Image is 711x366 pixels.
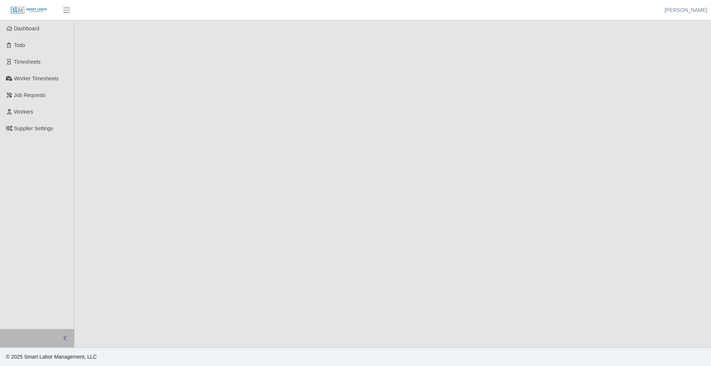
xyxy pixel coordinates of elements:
[14,125,53,131] span: Supplier Settings
[14,75,59,81] span: Worker Timesheets
[14,26,40,31] span: Dashboard
[14,42,25,48] span: Todo
[14,59,41,65] span: Timesheets
[10,6,47,14] img: SLM Logo
[665,6,707,14] a: [PERSON_NAME]
[6,354,97,360] span: © 2025 Smart Labor Management, LLC
[14,109,33,115] span: Workers
[14,92,46,98] span: Job Requests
